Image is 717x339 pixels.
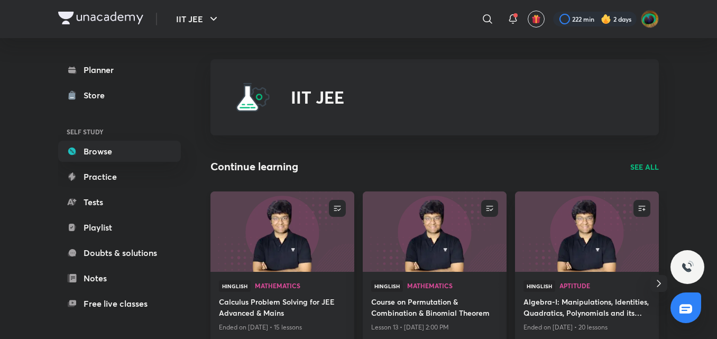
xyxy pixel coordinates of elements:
p: Ended on [DATE] • 20 lessons [523,320,650,334]
a: Playlist [58,217,181,238]
a: Algebra-I: Manipulations, Identities, Quadratics, Polynomials and its Equations [523,296,650,320]
a: Notes [58,268,181,289]
p: Ended on [DATE] • 15 lessons [219,320,346,334]
h2: Continue learning [210,159,298,175]
a: Course on Permutation & Combination & Binomial Theorem [371,296,498,320]
h6: SELF STUDY [58,123,181,141]
img: Company Logo [58,12,143,24]
a: Company Logo [58,12,143,27]
img: IIT JEE [236,80,270,114]
img: new-thumbnail [513,190,660,272]
a: Browse [58,141,181,162]
a: new-thumbnail [515,191,659,272]
p: Lesson 13 • [DATE] 2:00 PM [371,320,498,334]
a: Free live classes [58,293,181,314]
a: SEE ALL [630,161,659,172]
a: Doubts & solutions [58,242,181,263]
a: Calculus Problem Solving for JEE Advanced & Mains [219,296,346,320]
img: new-thumbnail [361,190,508,272]
a: Practice [58,166,181,187]
img: avatar [531,14,541,24]
a: Store [58,85,181,106]
button: IIT JEE [170,8,226,30]
div: Store [84,89,111,102]
span: Hinglish [523,280,555,292]
span: Aptitude [559,282,650,289]
a: Planner [58,59,181,80]
span: Mathematics [255,282,346,289]
img: Shravan [641,10,659,28]
a: Aptitude [559,282,650,290]
a: new-thumbnail [210,191,354,272]
img: ttu [681,261,694,273]
img: new-thumbnail [209,190,355,272]
h2: IIT JEE [291,87,344,107]
span: Hinglish [371,280,403,292]
img: streak [601,14,611,24]
span: Mathematics [407,282,498,289]
a: Mathematics [255,282,346,290]
a: Tests [58,191,181,213]
span: Hinglish [219,280,251,292]
a: new-thumbnail [363,191,507,272]
button: avatar [528,11,545,28]
a: Mathematics [407,282,498,290]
